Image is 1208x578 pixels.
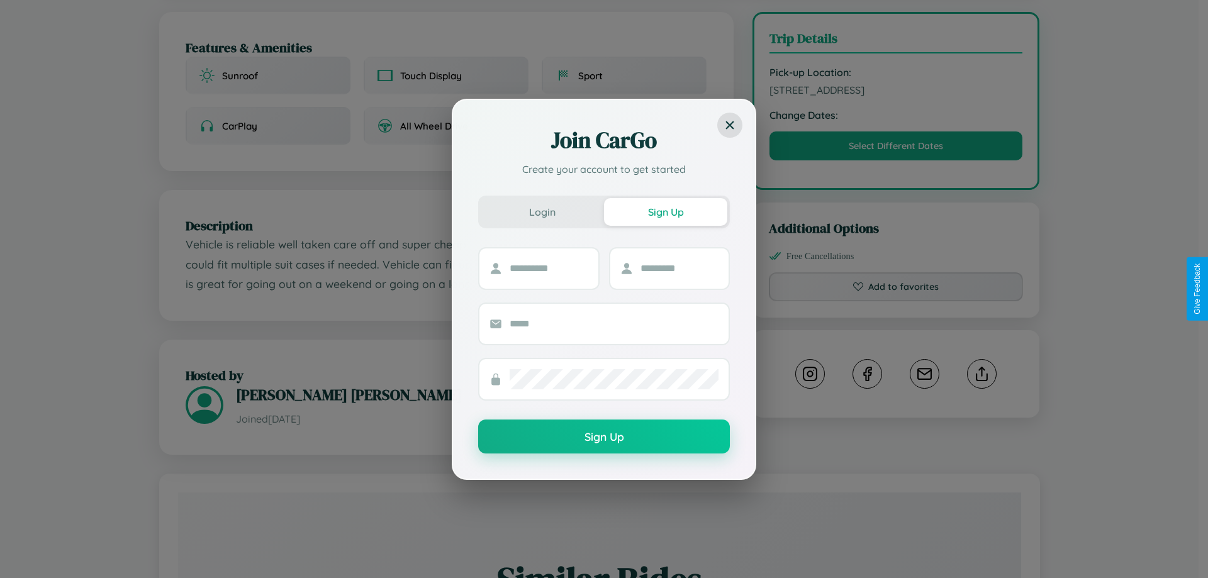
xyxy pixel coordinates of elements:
[1193,264,1202,314] div: Give Feedback
[481,198,604,226] button: Login
[604,198,727,226] button: Sign Up
[478,162,730,177] p: Create your account to get started
[478,420,730,453] button: Sign Up
[478,125,730,155] h2: Join CarGo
